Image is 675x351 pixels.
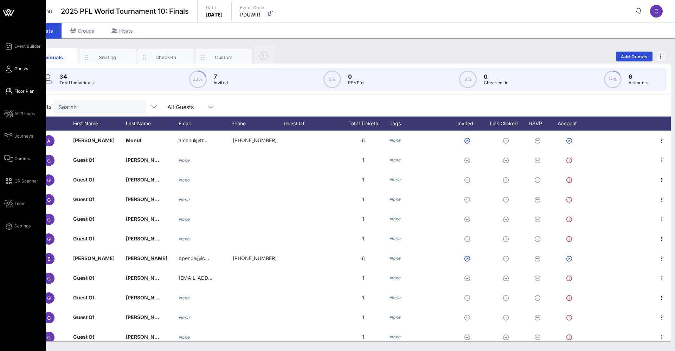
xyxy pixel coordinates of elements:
div: All Guests [163,100,219,114]
span: Settings [14,223,31,229]
div: C [650,5,663,18]
p: amonul@tr… [179,131,207,150]
span: G [47,295,51,301]
i: None [179,335,190,340]
a: All Groups [4,110,35,118]
div: Hosts [103,23,141,39]
p: 7 [214,72,228,81]
span: Guest Of [73,177,95,183]
span: +19193602318 [233,137,277,143]
a: Floor Plan [4,87,34,95]
span: Guest Of [73,216,95,222]
span: [PERSON_NAME] - [PERSON_NAME] [126,236,213,241]
div: Guest Of [284,117,337,131]
i: None [390,197,401,202]
div: Account [551,117,590,131]
span: [PERSON_NAME] - [PERSON_NAME] [126,177,213,183]
span: C [654,8,658,15]
span: 2025 PFL World Tournament 10: Finals [61,6,189,16]
i: None [390,275,401,280]
div: 1 [337,307,390,327]
i: None [390,256,401,261]
span: G [47,197,51,203]
span: [PERSON_NAME] [73,137,115,143]
p: RSVP`d [348,79,364,86]
p: Checked-In [484,79,509,86]
div: 6 [337,249,390,268]
span: Add Guests [621,54,648,59]
p: Invited [214,79,228,86]
i: None [390,334,401,339]
i: None [179,217,190,222]
div: Link Clicked [488,117,527,131]
div: Groups [62,23,103,39]
a: Team [4,199,26,208]
div: Check-In [150,54,181,61]
p: 0 [484,72,509,81]
span: Journeys [14,133,33,139]
span: Guests [14,66,28,72]
span: [PERSON_NAME] [73,255,115,261]
span: G [47,217,51,223]
i: None [179,315,190,320]
i: None [179,236,190,241]
span: [PERSON_NAME] - [PERSON_NAME] [126,334,213,340]
i: None [390,216,401,221]
span: Comms [14,155,30,162]
div: 1 [337,209,390,229]
i: None [390,236,401,241]
span: All Groups [14,111,35,117]
span: [EMAIL_ADDRESS][DOMAIN_NAME] [179,275,263,281]
p: [DATE] [206,11,223,18]
span: Guest Of [73,236,95,241]
span: Guest Of [73,334,95,340]
div: Phone [231,117,284,131]
span: G [47,236,51,242]
i: None [179,295,190,300]
span: G [47,158,51,164]
span: [PERSON_NAME] - [PERSON_NAME] [126,275,213,281]
span: Monul [126,137,141,143]
div: First Name [73,117,126,131]
div: Invited [449,117,488,131]
span: B [47,256,51,262]
span: Guest Of [73,196,95,202]
div: 1 [337,288,390,307]
div: Seating [92,54,123,61]
span: Floor Plan [14,88,34,94]
span: [PERSON_NAME] - [PERSON_NAME] [126,216,213,222]
span: [PERSON_NAME] - [PERSON_NAME] [126,196,213,202]
div: 1 [337,170,390,190]
span: G [47,177,51,183]
div: 1 [337,327,390,347]
span: Guest Of [73,314,95,320]
p: Event Code [240,4,264,11]
span: Event Builder [14,43,41,49]
a: Event Builder [4,42,41,51]
a: Journeys [4,132,33,140]
div: 6 [337,131,390,150]
i: None [390,157,401,163]
span: [PERSON_NAME] - [PERSON_NAME] [126,294,213,300]
div: RSVP [527,117,551,131]
p: bpence@ic… [179,249,209,268]
div: Last Name [126,117,179,131]
span: QR Scanner [14,178,38,184]
div: 1 [337,150,390,170]
i: None [179,177,190,183]
a: Guests [4,65,28,73]
span: [PERSON_NAME] [126,255,167,261]
span: Guest Of [73,157,95,163]
span: G [47,276,51,282]
p: 0 [348,72,364,81]
span: [PERSON_NAME] - [PERSON_NAME] [126,157,213,163]
p: PDUWIR [240,11,264,18]
i: None [390,177,401,182]
p: Date [206,4,223,11]
div: Custom [208,54,239,61]
i: None [179,197,190,202]
div: Individuals [34,54,65,61]
span: A [47,138,51,144]
i: None [390,295,401,300]
div: 1 [337,190,390,209]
